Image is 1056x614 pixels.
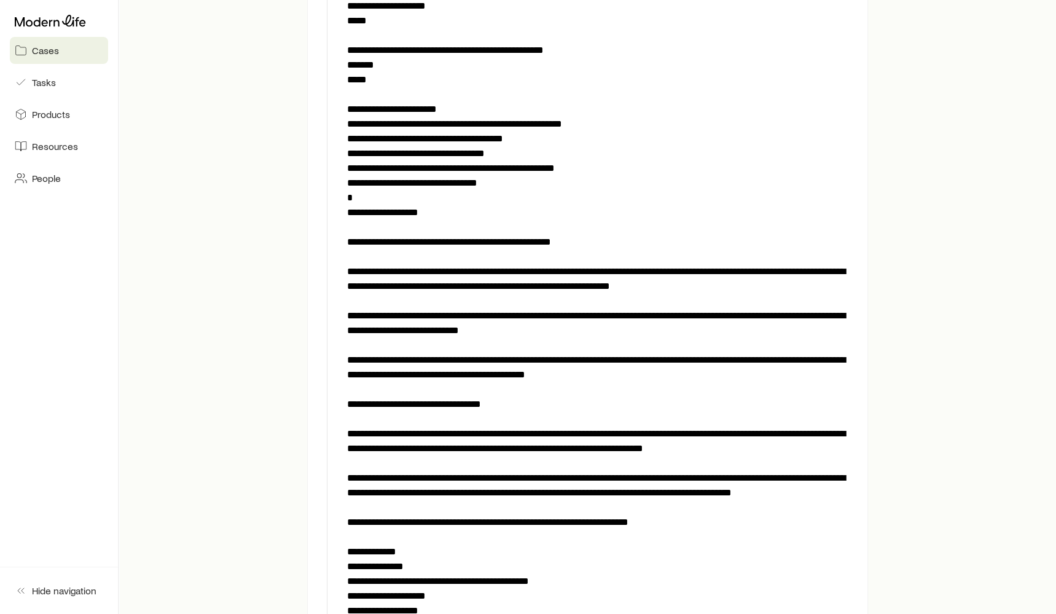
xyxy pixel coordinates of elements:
a: People [10,165,108,192]
a: Resources [10,133,108,160]
button: Hide navigation [10,577,108,604]
span: Cases [32,44,59,57]
span: Products [32,108,70,120]
span: Resources [32,140,78,152]
span: Tasks [32,76,56,89]
span: Hide navigation [32,584,96,597]
span: People [32,172,61,184]
a: Cases [10,37,108,64]
a: Tasks [10,69,108,96]
a: Products [10,101,108,128]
